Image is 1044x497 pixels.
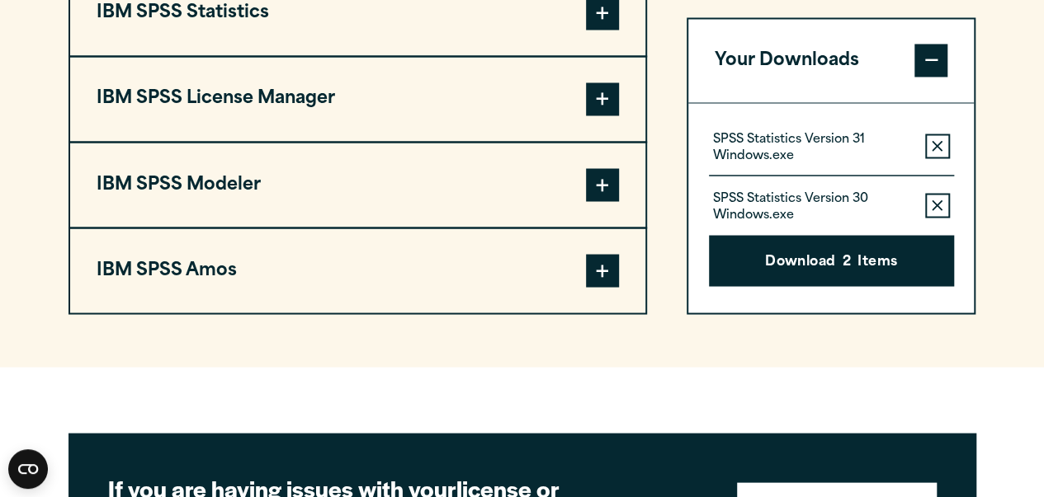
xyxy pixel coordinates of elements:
span: 2 [843,251,851,273]
button: Open CMP widget [8,449,48,489]
button: Your Downloads [688,18,975,102]
button: IBM SPSS License Manager [70,57,645,141]
p: SPSS Statistics Version 31 Windows.exe [713,131,912,164]
div: Your Downloads [688,102,975,312]
p: SPSS Statistics Version 30 Windows.exe [713,190,912,223]
button: IBM SPSS Amos [70,228,645,312]
button: IBM SPSS Modeler [70,143,645,227]
button: Download2Items [709,235,954,286]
